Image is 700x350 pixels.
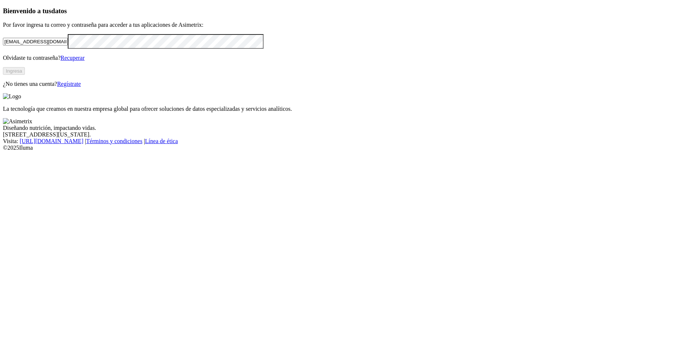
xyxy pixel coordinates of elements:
[3,145,697,151] div: © 2025 Iluma
[145,138,178,144] a: Línea de ética
[3,7,697,15] h3: Bienvenido a tus
[86,138,142,144] a: Términos y condiciones
[3,38,68,45] input: Tu correo
[3,131,697,138] div: [STREET_ADDRESS][US_STATE].
[3,93,21,100] img: Logo
[57,81,81,87] a: Regístrate
[3,67,25,75] button: Ingresa
[3,106,697,112] p: La tecnología que creamos en nuestra empresa global para ofrecer soluciones de datos especializad...
[3,22,697,28] p: Por favor ingresa tu correo y contraseña para acceder a tus aplicaciones de Asimetrix:
[3,55,697,61] p: Olvidaste tu contraseña?
[3,118,32,125] img: Asimetrix
[51,7,67,15] span: datos
[3,81,697,87] p: ¿No tienes una cuenta?
[3,125,697,131] div: Diseñando nutrición, impactando vidas.
[60,55,85,61] a: Recuperar
[20,138,83,144] a: [URL][DOMAIN_NAME]
[3,138,697,145] div: Visita : | |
